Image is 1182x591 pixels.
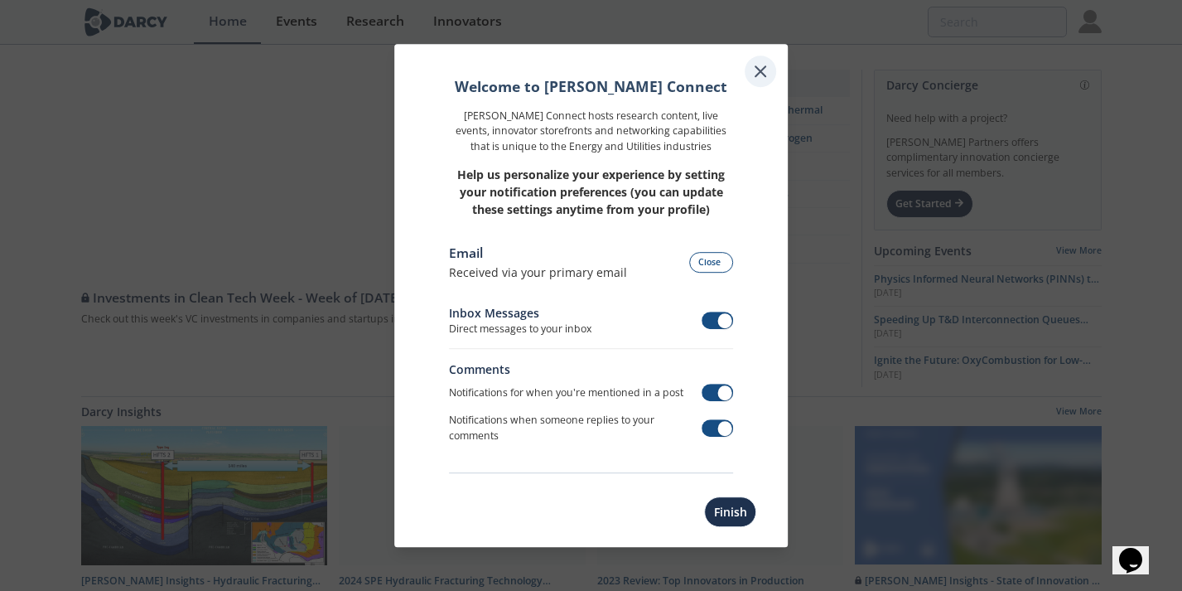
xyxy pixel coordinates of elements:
[449,414,702,444] p: Notifications when someone replies to your comments
[704,497,756,527] button: Finish
[689,253,734,274] button: Close
[449,322,591,337] div: Direct messages to your inbox
[449,385,683,400] p: Notifications for when you're mentioned in a post
[449,304,591,322] div: Inbox Messages
[449,166,734,218] p: Help us personalize your experience by setting your notification preferences (you can update thes...
[449,361,734,379] div: Comments
[449,75,734,97] h1: Welcome to [PERSON_NAME] Connect
[1112,525,1165,574] iframe: chat widget
[449,109,734,154] p: [PERSON_NAME] Connect hosts research content, live events, innovator storefronts and networking c...
[449,245,627,264] div: Email
[449,264,627,281] p: Received via your primary email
